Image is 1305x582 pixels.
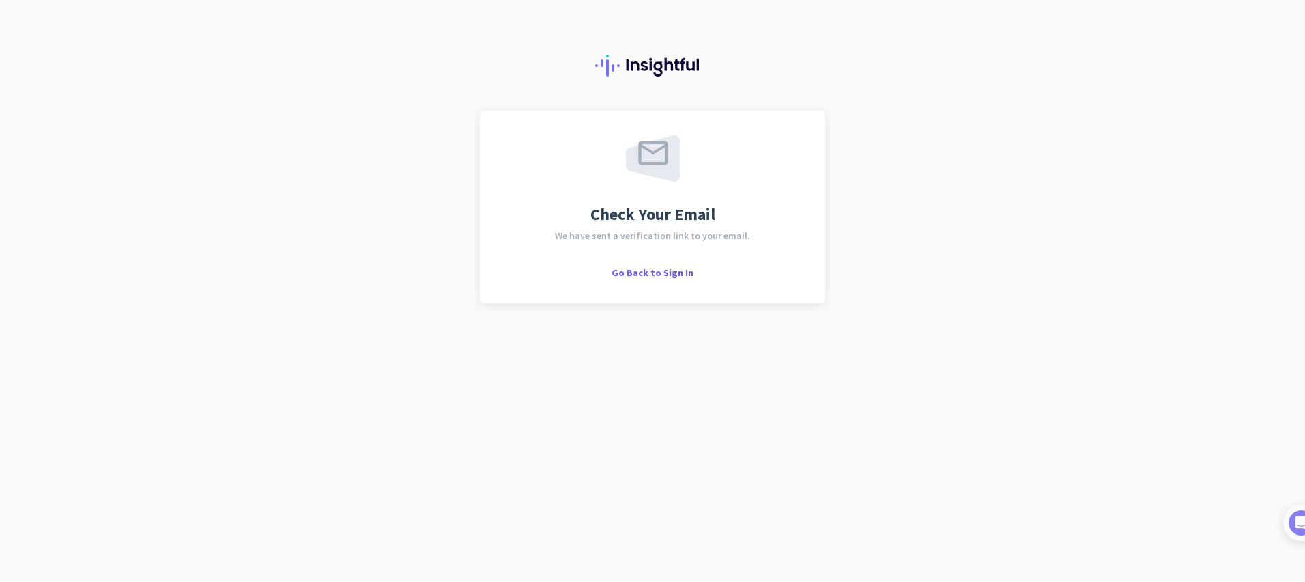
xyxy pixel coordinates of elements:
[626,135,680,182] img: email-sent
[590,206,715,223] span: Check Your Email
[555,231,750,240] span: We have sent a verification link to your email.
[595,55,710,77] img: Insightful
[612,266,693,279] span: Go Back to Sign In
